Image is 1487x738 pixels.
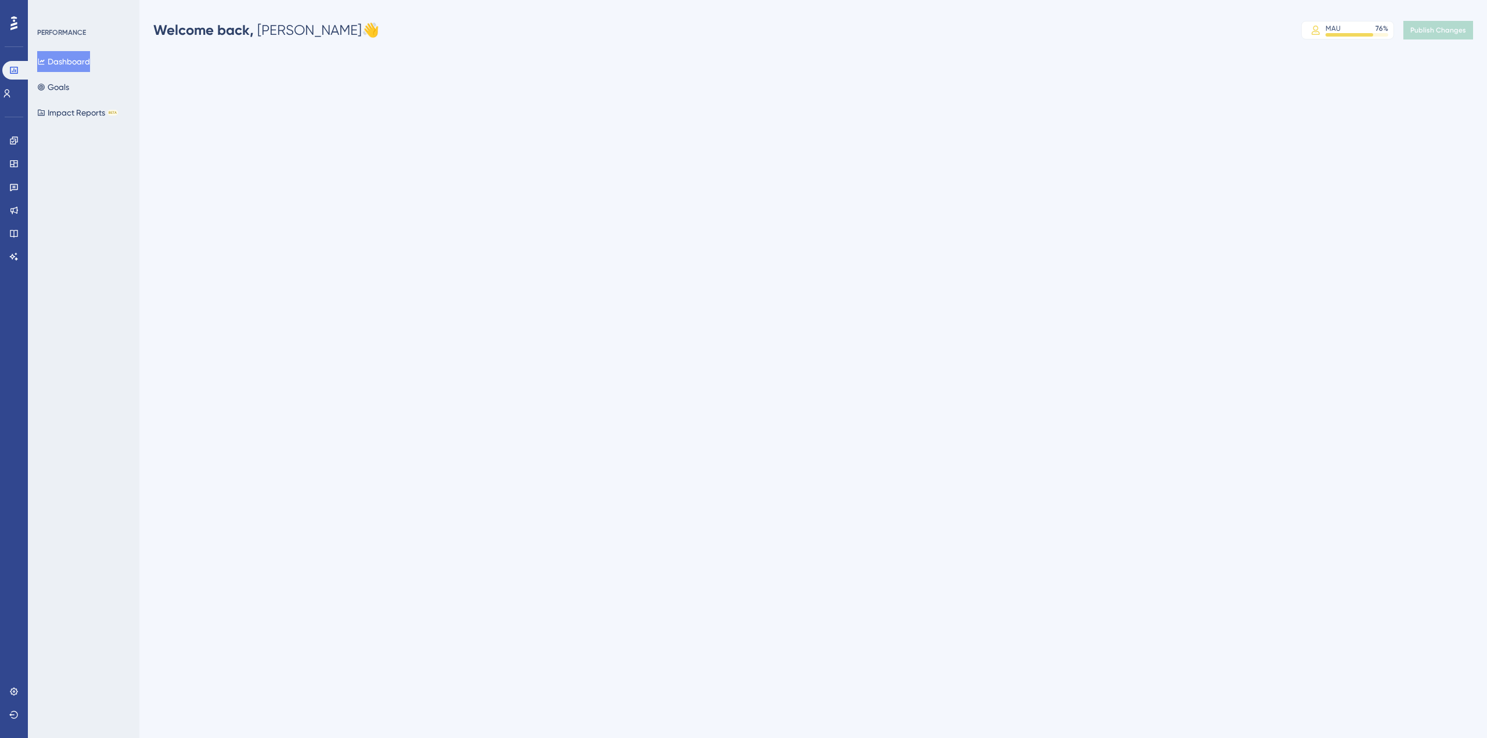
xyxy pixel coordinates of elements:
[37,102,118,123] button: Impact ReportsBETA
[1326,24,1341,33] div: MAU
[37,28,86,37] div: PERFORMANCE
[153,21,379,39] div: [PERSON_NAME] 👋
[153,21,254,38] span: Welcome back,
[37,77,69,98] button: Goals
[37,51,90,72] button: Dashboard
[107,110,118,116] div: BETA
[1410,26,1466,35] span: Publish Changes
[1403,21,1473,39] button: Publish Changes
[1375,24,1388,33] div: 76 %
